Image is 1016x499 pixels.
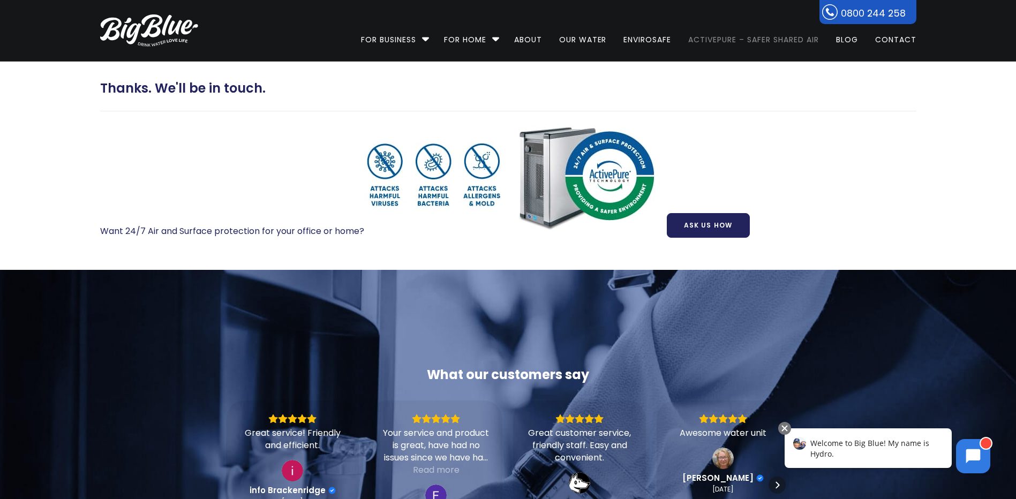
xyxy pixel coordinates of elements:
[712,448,734,469] a: View on Google
[682,473,754,483] span: [PERSON_NAME]
[364,126,665,234] img: en-su.jpg
[239,427,345,451] div: Great service! Friendly and efficient.
[100,14,198,47] img: logo
[100,81,916,251] div: Want 24/7 Air and Surface protection for your office or home?
[328,487,336,494] div: Verified Customer
[670,427,776,439] div: Awesome water unit
[413,464,460,476] div: Read more
[282,460,303,481] a: View on Google
[526,427,633,464] div: Great customer service, friendly staff. Easy and convenient.
[250,486,336,495] a: Review by info Brackenridge
[569,472,590,494] img: Gone to the Dogs
[569,472,590,494] a: View on Google
[526,414,633,424] div: Rating: 5.0 out of 5
[230,477,247,494] div: Previous
[756,474,764,482] div: Verified Customer
[239,414,345,424] div: Rating: 5.0 out of 5
[773,420,1001,484] iframe: Chatbot
[769,477,786,494] div: Next
[667,213,750,238] a: Ask Us How
[383,414,489,424] div: Rating: 5.0 out of 5
[712,448,734,469] img: Vanessa
[383,427,489,464] div: Your service and product is great, have had no issues since we have had your water cooler.
[282,460,303,481] img: info Brackenridge
[670,414,776,424] div: Rating: 5.0 out of 5
[226,366,789,383] div: What our customers say
[250,486,326,495] span: info Brackenridge
[100,81,916,96] h3: Thanks. We'll be in touch.
[682,473,764,483] a: Review by Vanessa
[712,485,734,494] div: [DATE]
